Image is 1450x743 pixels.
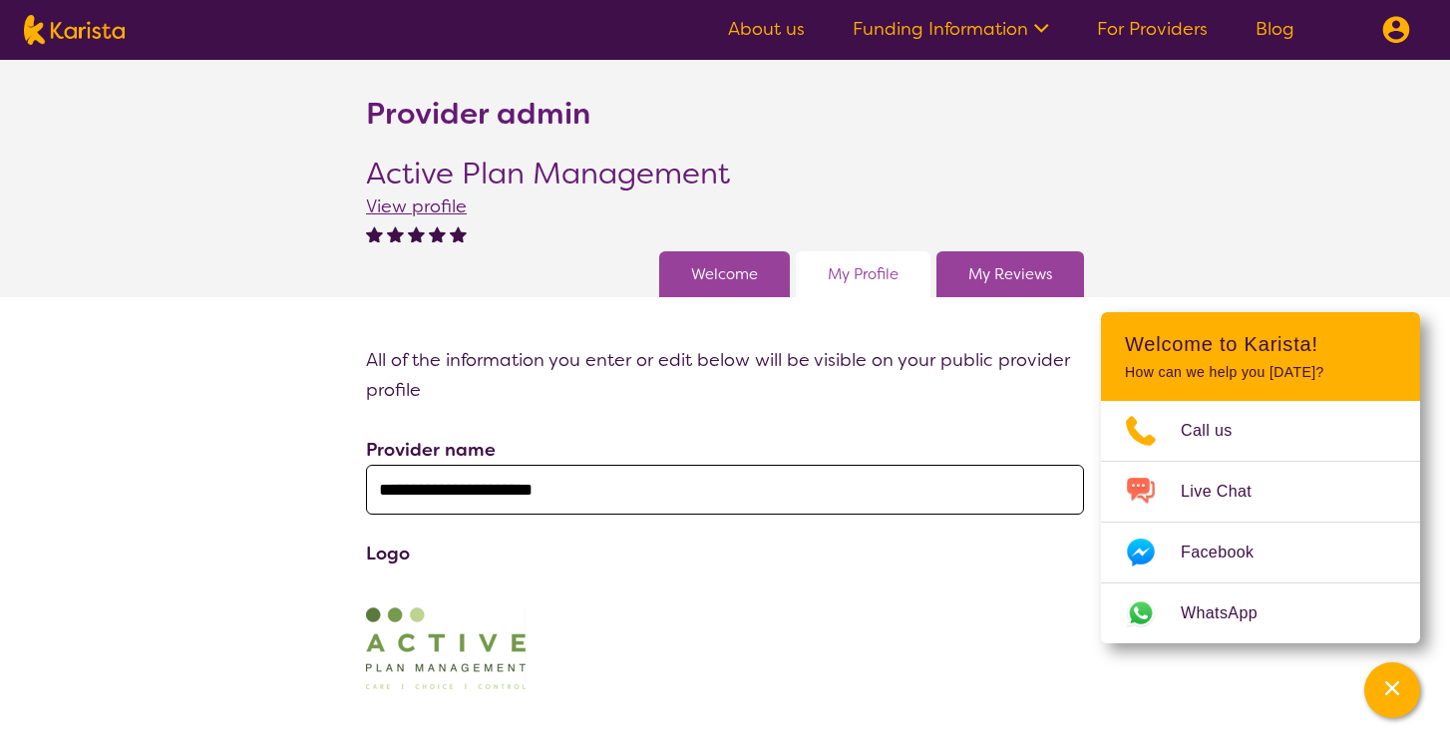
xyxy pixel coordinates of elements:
span: Call us [1181,416,1257,446]
ul: Choose channel [1101,401,1420,643]
span: Facebook [1181,538,1277,567]
img: fullstar [450,225,467,242]
img: fullstar [429,225,446,242]
h2: Welcome to Karista! [1125,332,1396,356]
img: fullstar [387,225,404,242]
h2: Active Plan Management [366,156,730,191]
a: Welcome [691,259,758,289]
a: My Reviews [968,259,1052,289]
a: For Providers [1097,17,1208,41]
img: menu [1382,16,1410,44]
img: pypzb5qm7jexfhutod0x.png [366,568,526,728]
a: Web link opens in a new tab. [1101,583,1420,643]
img: Karista logo [24,15,125,45]
img: fullstar [408,225,425,242]
span: Live Chat [1181,477,1275,507]
div: Channel Menu [1101,312,1420,643]
p: All of the information you enter or edit below will be visible on your public provider profile [366,345,1084,405]
label: Logo [366,542,410,565]
label: Provider name [366,438,496,462]
a: My Profile [828,259,899,289]
a: About us [728,17,805,41]
a: Blog [1256,17,1294,41]
img: fullstar [366,225,383,242]
button: Channel Menu [1364,662,1420,718]
p: How can we help you [DATE]? [1125,364,1396,381]
a: Funding Information [853,17,1049,41]
h2: Provider admin [366,96,590,132]
a: View profile [366,194,467,218]
span: WhatsApp [1181,598,1281,628]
